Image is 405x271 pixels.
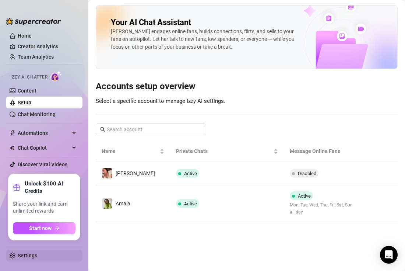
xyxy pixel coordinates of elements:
[102,147,158,155] span: Name
[284,141,360,161] th: Message Online Fans
[54,226,60,231] span: arrow-right
[107,125,196,133] input: Search account
[13,184,20,191] span: gift
[184,171,197,176] span: Active
[116,201,130,206] span: Amaia
[18,111,56,117] a: Chat Monitoring
[25,180,75,195] strong: Unlock $100 AI Credits
[96,141,170,161] th: Name
[111,28,301,51] div: [PERSON_NAME] engages online fans, builds connections, flirts, and sells to your fans on autopilo...
[10,74,47,81] span: Izzy AI Chatter
[290,202,354,216] span: Mon, Tue, Wed, Thu, Fri, Sat, Sun all day
[6,18,61,25] img: logo-BBDzfeDw.svg
[184,201,197,206] span: Active
[18,253,37,258] a: Settings
[96,81,398,93] h3: Accounts setup overview
[18,100,31,105] a: Setup
[10,145,14,150] img: Chat Copilot
[18,88,36,94] a: Content
[298,171,316,176] span: Disabled
[18,142,70,154] span: Chat Copilot
[18,41,77,52] a: Creator Analytics
[96,98,225,104] span: Select a specific account to manage Izzy AI settings.
[50,71,62,81] img: AI Chatter
[298,193,311,199] span: Active
[111,17,191,28] h2: Your AI Chat Assistant
[170,141,284,161] th: Private Chats
[18,161,67,167] a: Discover Viral Videos
[100,127,105,132] span: search
[18,54,54,60] a: Team Analytics
[10,130,15,136] span: thunderbolt
[102,198,112,209] img: Amaia
[380,246,398,264] div: Open Intercom Messenger
[18,33,32,39] a: Home
[176,147,272,155] span: Private Chats
[18,127,70,139] span: Automations
[13,201,75,215] span: Share your link and earn unlimited rewards
[29,225,52,231] span: Start now
[13,222,75,234] button: Start nowarrow-right
[102,168,112,178] img: Taylor
[116,170,155,176] span: [PERSON_NAME]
